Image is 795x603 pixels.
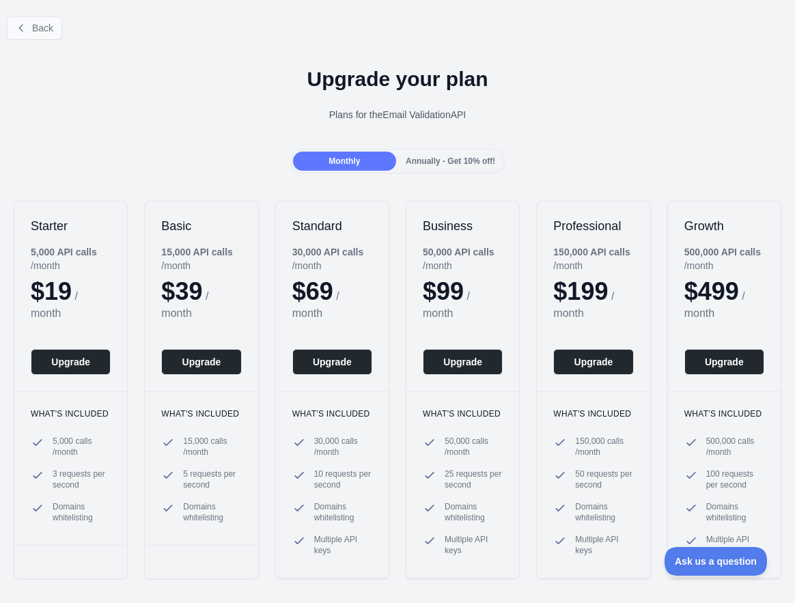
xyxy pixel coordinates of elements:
span: Domains whitelisting [183,501,241,523]
span: Domains whitelisting [706,501,764,523]
iframe: Toggle Customer Support [665,547,768,576]
span: Domains whitelisting [314,501,372,523]
span: Multiple API keys [575,534,633,556]
span: Multiple API keys [314,534,372,556]
span: Domains whitelisting [445,501,503,523]
span: Domains whitelisting [53,501,111,523]
span: Multiple API keys [445,534,503,556]
span: Multiple API keys [706,534,764,556]
span: Domains whitelisting [575,501,633,523]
